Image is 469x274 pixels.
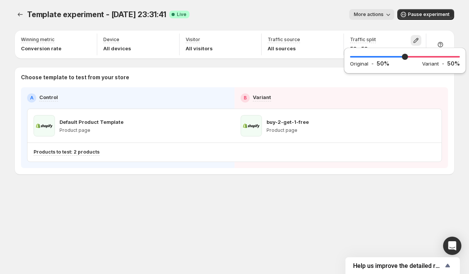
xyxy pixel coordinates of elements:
[253,93,271,101] p: Variant
[30,95,34,101] h2: A
[103,45,131,52] p: All devices
[377,60,389,67] p: 50 %
[268,37,300,43] p: Traffic source
[422,60,439,67] h2: Variant
[244,95,247,101] h2: B
[59,127,124,133] p: Product page
[15,9,26,20] button: Experiments
[350,37,376,43] p: Traffic split
[268,45,300,52] p: All sources
[397,9,454,20] button: Pause experiment
[353,261,452,270] button: Show survey - Help us improve the detailed report for A/B campaigns
[408,11,450,18] span: Pause experiment
[34,115,55,136] img: Default Product Template
[103,37,119,43] p: Device
[443,237,461,255] div: Open Intercom Messenger
[177,11,186,18] span: Live
[186,37,200,43] p: Visitor
[447,60,460,67] p: 50 %
[27,10,166,19] span: Template experiment - [DATE] 23:31:41
[353,262,443,269] span: Help us improve the detailed report for A/B campaigns
[422,60,460,67] div: -
[39,93,58,101] p: Control
[21,74,448,81] p: Choose template to test from your store
[354,11,384,18] span: More actions
[349,9,394,20] button: More actions
[267,127,309,133] p: Product page
[21,37,55,43] p: Winning metric
[350,60,422,67] div: -
[59,118,124,126] p: Default Product Template
[241,115,262,136] img: buy-2-get-1-free
[267,118,309,126] p: buy-2-get-1-free
[34,149,100,155] p: Products to test: 2 products
[350,45,376,52] p: 50 - 50
[350,60,368,67] h2: Original
[186,45,213,52] p: All visitors
[21,45,61,52] p: Conversion rate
